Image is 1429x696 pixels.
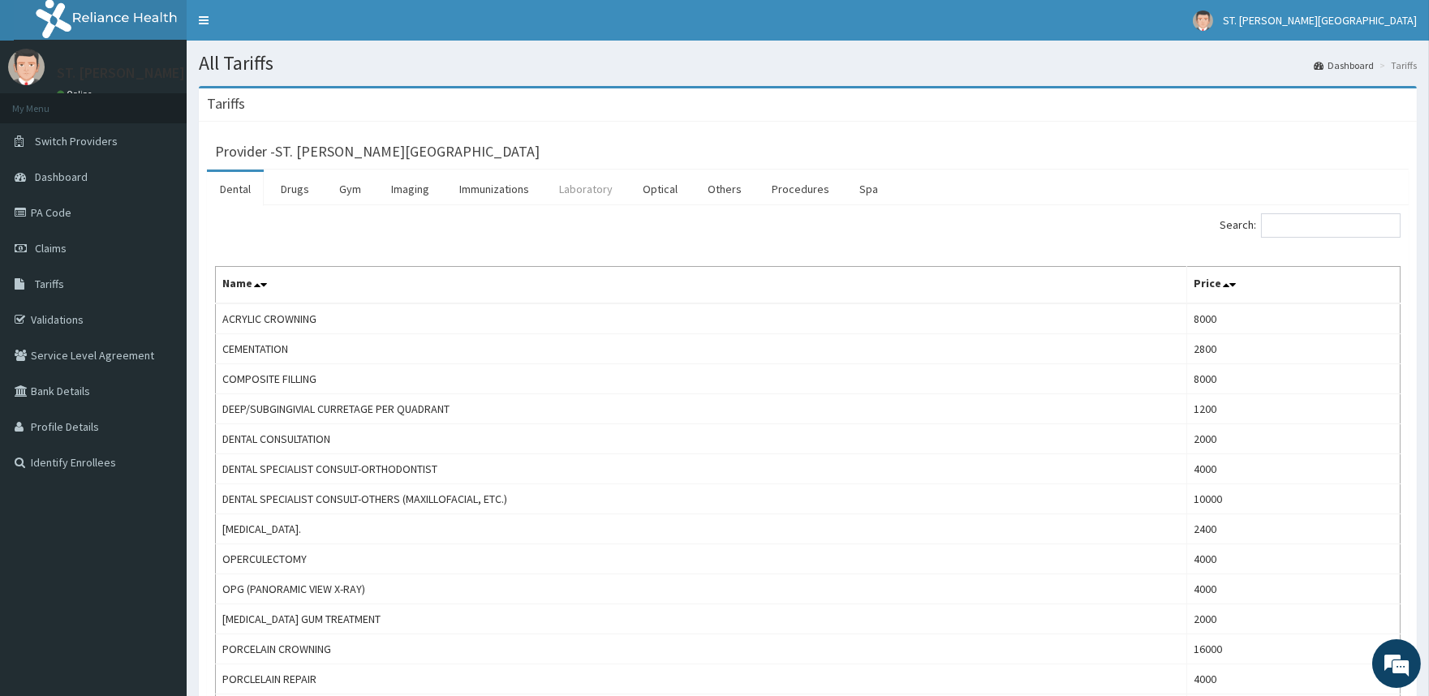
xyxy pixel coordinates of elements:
a: Others [695,172,755,206]
a: Gym [326,172,374,206]
td: 10000 [1186,484,1400,514]
a: Imaging [378,172,442,206]
a: Immunizations [446,172,542,206]
td: ACRYLIC CROWNING [216,303,1187,334]
td: 8000 [1186,364,1400,394]
th: Name [216,267,1187,304]
h3: Provider - ST. [PERSON_NAME][GEOGRAPHIC_DATA] [215,144,540,159]
a: Procedures [759,172,842,206]
span: ST. [PERSON_NAME][GEOGRAPHIC_DATA] [1223,13,1417,28]
span: Claims [35,241,67,256]
td: DENTAL SPECIALIST CONSULT-ORTHODONTIST [216,454,1187,484]
td: 16000 [1186,634,1400,664]
img: User Image [8,49,45,85]
td: CEMENTATION [216,334,1187,364]
td: COMPOSITE FILLING [216,364,1187,394]
a: Optical [630,172,691,206]
td: 2000 [1186,604,1400,634]
td: 8000 [1186,303,1400,334]
a: Dashboard [1314,58,1374,72]
span: Switch Providers [35,134,118,148]
td: 2400 [1186,514,1400,544]
td: [MEDICAL_DATA] GUM TREATMENT [216,604,1187,634]
p: ST. [PERSON_NAME][GEOGRAPHIC_DATA] [57,66,319,80]
td: 4000 [1186,454,1400,484]
label: Search: [1220,213,1401,238]
li: Tariffs [1375,58,1417,72]
h3: Tariffs [207,97,245,111]
td: 2000 [1186,424,1400,454]
td: 4000 [1186,664,1400,694]
td: DEEP/SUBGINGIVIAL CURRETAGE PER QUADRANT [216,394,1187,424]
td: 1200 [1186,394,1400,424]
td: 2800 [1186,334,1400,364]
td: OPERCULECTOMY [216,544,1187,574]
th: Price [1186,267,1400,304]
a: Online [57,88,96,100]
img: User Image [1193,11,1213,31]
a: Laboratory [546,172,626,206]
td: 4000 [1186,574,1400,604]
td: PORCELAIN CROWNING [216,634,1187,664]
span: Dashboard [35,170,88,184]
a: Dental [207,172,264,206]
td: [MEDICAL_DATA]. [216,514,1187,544]
td: DENTAL SPECIALIST CONSULT-OTHERS (MAXILLOFACIAL, ETC.) [216,484,1187,514]
td: 4000 [1186,544,1400,574]
a: Spa [846,172,891,206]
input: Search: [1261,213,1401,238]
td: DENTAL CONSULTATION [216,424,1187,454]
span: Tariffs [35,277,64,291]
td: OPG (PANORAMIC VIEW X-RAY) [216,574,1187,604]
a: Drugs [268,172,322,206]
h1: All Tariffs [199,53,1417,74]
td: PORCLELAIN REPAIR [216,664,1187,694]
